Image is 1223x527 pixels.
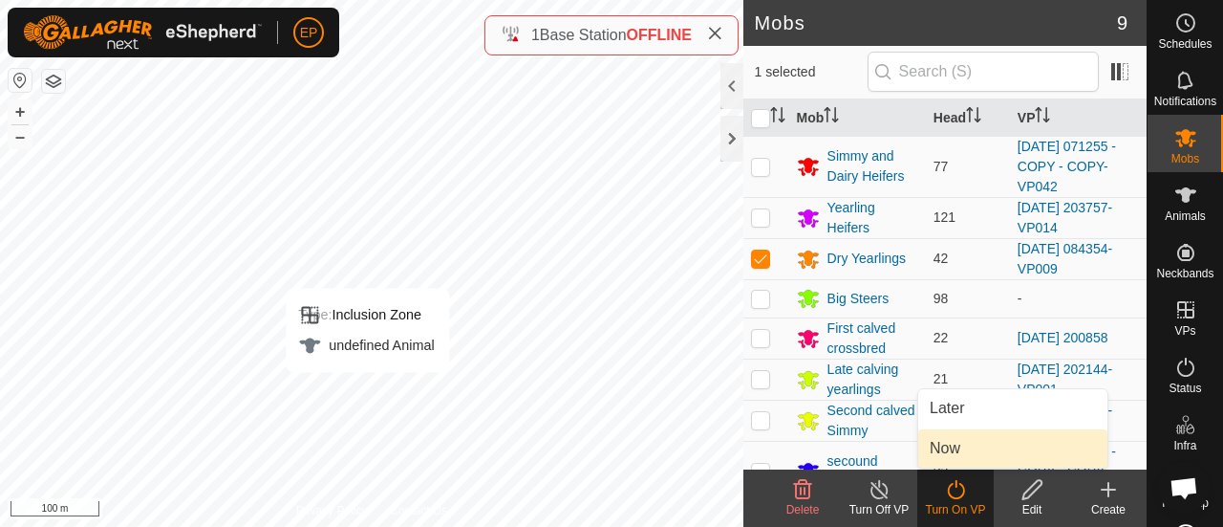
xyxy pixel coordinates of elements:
a: Contact Us [390,502,446,519]
div: Second calved Simmy [827,401,918,441]
div: Create [1070,501,1147,518]
a: [DATE] 071255 - COPY - COPY-VP042 [1018,139,1116,194]
span: Heatmap [1162,497,1209,509]
p-sorticon: Activate to sort [1035,110,1050,125]
th: Head [926,99,1010,137]
span: 1 [531,27,540,43]
div: Inclusion Zone [298,303,434,326]
span: 21 [933,371,949,386]
th: VP [1010,99,1147,137]
span: OFFLINE [627,27,692,43]
li: Now [918,429,1107,468]
span: 77 [933,159,949,174]
div: Open chat [1158,462,1210,514]
a: [DATE] 084354-VP009 [1018,241,1112,276]
span: Status [1169,383,1201,394]
span: 42 [933,251,949,266]
p-sorticon: Activate to sort [824,110,839,125]
button: Map Layers [42,70,65,93]
h2: Mobs [755,11,1117,34]
span: EP [300,23,318,43]
span: Now [930,437,960,460]
th: Mob [789,99,926,137]
a: [DATE] 203757-VP014 [1018,200,1112,235]
a: [DATE] 200858 [1018,330,1108,345]
a: [DATE] 202144-VP001 [1018,362,1112,397]
div: Edit [994,501,1070,518]
div: Turn On VP [917,501,994,518]
div: First calved crossbred [827,318,918,359]
span: Delete [786,503,820,516]
p-sorticon: Activate to sort [770,110,785,125]
p-sorticon: Activate to sort [966,110,981,125]
span: Schedules [1158,38,1212,50]
span: VPs [1174,325,1195,337]
div: Late calving yearlings [827,360,918,400]
span: Animals [1165,210,1206,222]
div: secound calvers [827,451,918,492]
div: Dry Yearlings [827,249,907,269]
input: Search (S) [868,52,1099,92]
span: Infra [1173,440,1196,451]
span: 9 [1117,9,1127,37]
span: 98 [933,291,949,306]
span: 121 [933,209,955,225]
a: Privacy Policy [296,502,368,519]
div: Big Steers [827,289,890,309]
td: - [1010,279,1147,318]
button: + [9,100,32,123]
div: Yearling Heifers [827,198,918,238]
span: 22 [933,330,949,345]
div: Turn Off VP [841,501,917,518]
span: Notifications [1154,96,1216,107]
span: Mobs [1171,153,1199,165]
span: Later [930,397,964,420]
img: Gallagher Logo [23,15,262,50]
span: 1 selected [755,62,868,82]
button: Reset Map [9,69,32,92]
span: Neckbands [1156,268,1213,279]
span: Base Station [540,27,627,43]
div: undefined Animal [298,334,434,357]
div: Simmy and Dairy Heifers [827,146,918,187]
button: – [9,125,32,148]
li: Later [918,389,1107,428]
